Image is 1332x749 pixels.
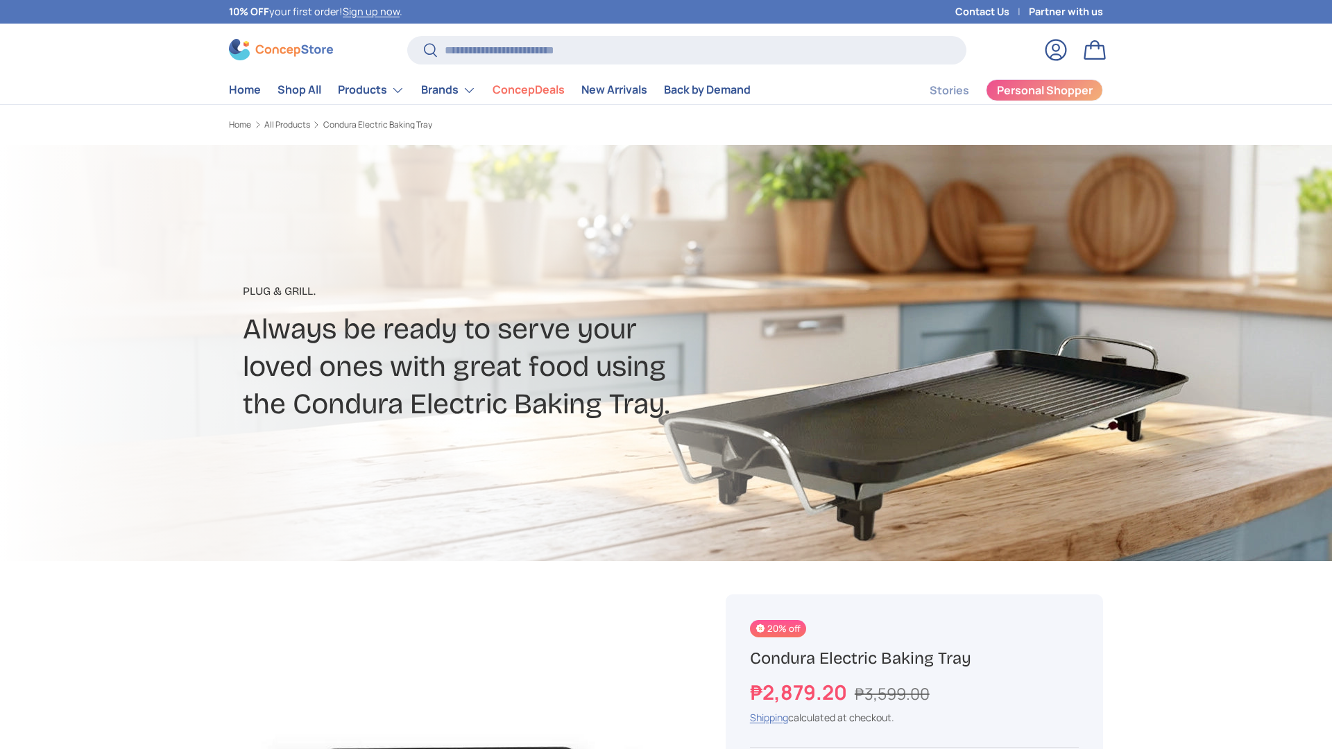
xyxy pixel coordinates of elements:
a: Condura Electric Baking Tray [323,121,432,129]
a: Stories [930,77,969,104]
strong: 10% OFF [229,5,269,18]
p: Plug & Grill. [243,283,776,300]
a: All Products [264,121,310,129]
p: your first order! . [229,4,402,19]
nav: Breadcrumbs [229,119,692,131]
a: Back by Demand [664,76,751,103]
span: Personal Shopper [997,85,1093,96]
a: Contact Us [955,4,1029,19]
a: Home [229,121,251,129]
summary: Products [330,76,413,104]
nav: Primary [229,76,751,104]
a: Shop All [277,76,321,103]
a: Home [229,76,261,103]
div: calculated at checkout. [750,710,1079,725]
strong: ₱2,879.20 [750,678,851,706]
a: Partner with us [1029,4,1103,19]
a: Brands [421,76,476,104]
a: Shipping [750,711,788,724]
a: Sign up now [343,5,400,18]
nav: Secondary [896,76,1103,104]
a: ConcepDeals [493,76,565,103]
h1: Condura Electric Baking Tray [750,648,1079,669]
s: ₱3,599.00 [855,682,930,705]
h2: Always be ready to serve your loved ones with great food using the Condura Electric Baking Tray. [243,311,776,423]
summary: Brands [413,76,484,104]
span: 20% off [750,620,806,637]
a: New Arrivals [581,76,647,103]
a: Personal Shopper [986,79,1103,101]
a: Products [338,76,404,104]
img: ConcepStore [229,39,333,60]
